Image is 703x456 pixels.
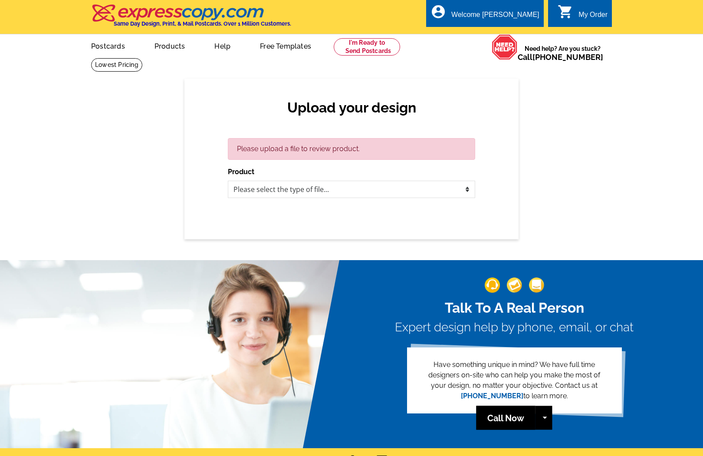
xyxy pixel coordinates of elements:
[492,34,518,60] img: help
[518,44,608,62] span: Need help? Are you stuck?
[476,406,535,430] a: Call Now
[558,10,608,20] a: shopping_cart My Order
[430,4,446,20] i: account_circle
[421,360,608,401] p: Have something unique in mind? We have full time designers on-site who can help you make the most...
[507,278,522,293] img: support-img-2.png
[518,53,603,62] span: Call
[141,35,199,56] a: Products
[114,20,291,27] h4: Same Day Design, Print, & Mail Postcards. Over 1 Million Customers.
[200,35,244,56] a: Help
[485,278,500,293] img: support-img-1.png
[529,278,544,293] img: support-img-3_1.png
[237,99,466,116] h2: Upload your design
[395,320,634,335] h3: Expert design help by phone, email, or chat
[246,35,325,56] a: Free Templates
[228,138,475,160] div: Please upload a file to review product.
[578,11,608,23] div: My Order
[395,300,634,316] h2: Talk To A Real Person
[451,11,539,23] div: Welcome [PERSON_NAME]
[77,35,139,56] a: Postcards
[461,392,523,400] a: [PHONE_NUMBER]
[532,53,603,62] a: [PHONE_NUMBER]
[228,167,254,177] label: Product
[558,4,573,20] i: shopping_cart
[91,10,291,27] a: Same Day Design, Print, & Mail Postcards. Over 1 Million Customers.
